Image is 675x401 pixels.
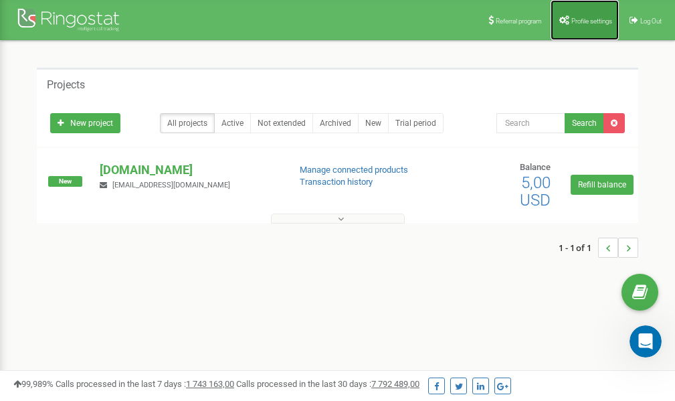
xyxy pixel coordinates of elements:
[250,113,313,133] a: Not extended
[630,325,662,357] iframe: Intercom live chat
[300,165,408,175] a: Manage connected products
[371,379,419,389] u: 7 792 489,00
[13,379,54,389] span: 99,989%
[496,113,565,133] input: Search
[312,113,359,133] a: Archived
[48,176,82,187] span: New
[56,379,234,389] span: Calls processed in the last 7 days :
[300,177,373,187] a: Transaction history
[214,113,251,133] a: Active
[358,113,389,133] a: New
[112,181,230,189] span: [EMAIL_ADDRESS][DOMAIN_NAME]
[565,113,604,133] button: Search
[50,113,120,133] a: New project
[640,17,662,25] span: Log Out
[571,17,612,25] span: Profile settings
[496,17,542,25] span: Referral program
[571,175,634,195] a: Refill balance
[388,113,444,133] a: Trial period
[160,113,215,133] a: All projects
[520,173,551,210] span: 5,00 USD
[559,238,598,258] span: 1 - 1 of 1
[559,224,638,271] nav: ...
[100,161,278,179] p: [DOMAIN_NAME]
[236,379,419,389] span: Calls processed in the last 30 days :
[47,79,85,91] h5: Projects
[186,379,234,389] u: 1 743 163,00
[520,162,551,172] span: Balance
